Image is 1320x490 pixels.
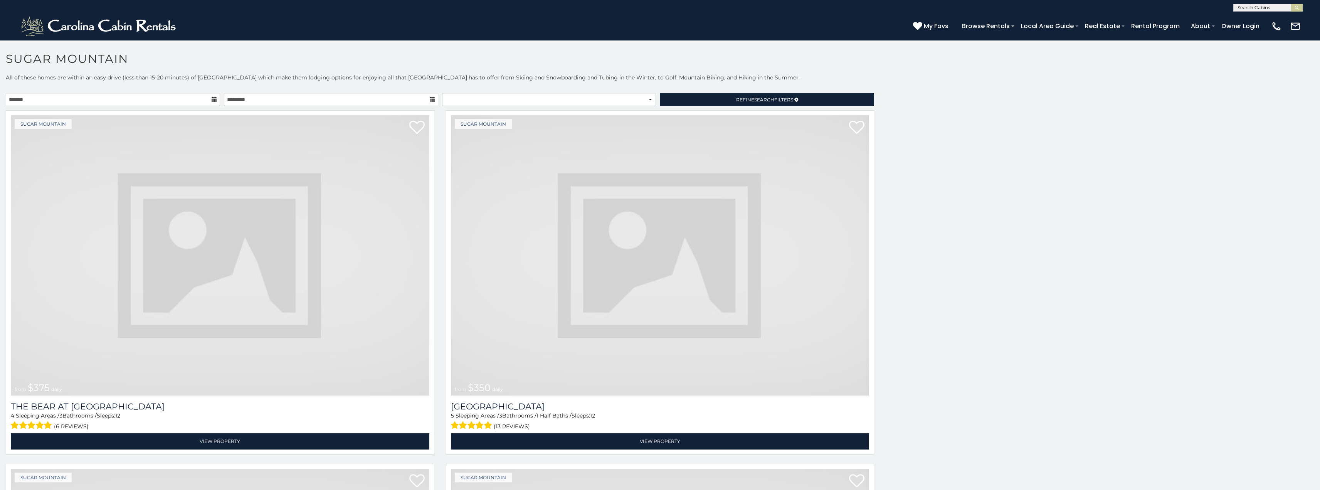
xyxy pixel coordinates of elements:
[913,21,950,31] a: My Favs
[455,473,512,482] a: Sugar Mountain
[15,473,72,482] a: Sugar Mountain
[736,97,793,103] span: Refine Filters
[451,412,869,431] div: Sleeping Areas / Bathrooms / Sleeps:
[15,119,72,129] a: Sugar Mountain
[1290,21,1301,32] img: mail-regular-white.png
[115,412,120,419] span: 12
[51,386,62,392] span: daily
[849,473,864,490] a: Add to favorites
[54,421,89,431] span: (6 reviews)
[451,433,869,449] a: View Property
[59,412,62,419] span: 3
[11,115,429,396] a: from $375 daily
[849,120,864,136] a: Add to favorites
[19,15,179,38] img: White-1-2.png
[11,401,429,412] a: The Bear At [GEOGRAPHIC_DATA]
[660,93,874,106] a: RefineSearchFilters
[1271,21,1282,32] img: phone-regular-white.png
[492,386,503,392] span: daily
[455,386,466,392] span: from
[1127,19,1184,33] a: Rental Program
[11,412,429,431] div: Sleeping Areas / Bathrooms / Sleeps:
[15,386,26,392] span: from
[924,21,948,31] span: My Favs
[451,401,869,412] a: [GEOGRAPHIC_DATA]
[536,412,572,419] span: 1 Half Baths /
[451,401,869,412] h3: Grouse Moor Lodge
[468,382,491,393] span: $350
[958,19,1014,33] a: Browse Rentals
[1217,19,1263,33] a: Owner Login
[451,115,869,396] img: dummy-image.jpg
[11,412,14,419] span: 4
[1187,19,1214,33] a: About
[409,473,425,490] a: Add to favorites
[494,421,530,431] span: (13 reviews)
[451,412,454,419] span: 5
[28,382,50,393] span: $375
[1017,19,1078,33] a: Local Area Guide
[11,433,429,449] a: View Property
[11,115,429,396] img: dummy-image.jpg
[409,120,425,136] a: Add to favorites
[754,97,774,103] span: Search
[455,119,512,129] a: Sugar Mountain
[11,401,429,412] h3: The Bear At Sugar Mountain
[590,412,595,419] span: 12
[451,115,869,396] a: from $350 daily
[499,412,502,419] span: 3
[1081,19,1124,33] a: Real Estate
